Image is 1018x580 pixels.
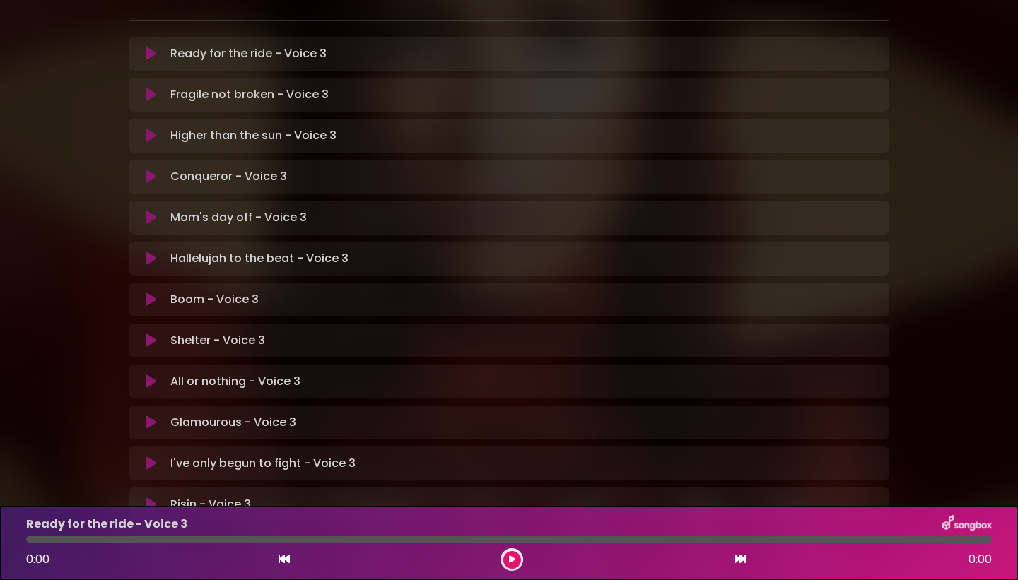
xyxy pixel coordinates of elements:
[26,551,49,567] span: 0:00
[170,45,327,62] p: Ready for the ride - Voice 3
[170,332,265,349] p: Shelter - Voice 3
[170,250,349,267] p: Hallelujah to the beat - Voice 3
[170,414,296,431] p: Glamourous - Voice 3
[170,291,259,308] p: Boom - Voice 3
[170,127,337,144] p: Higher than the sun - Voice 3
[170,209,307,226] p: Mom's day off - Voice 3
[969,551,992,568] span: 0:00
[170,373,300,390] p: All or nothing - Voice 3
[170,168,287,185] p: Conqueror - Voice 3
[942,515,992,533] img: songbox-logo-white.png
[170,496,251,513] p: Risin - Voice 3
[26,516,187,533] p: Ready for the ride - Voice 3
[170,86,329,103] p: Fragile not broken - Voice 3
[170,455,356,472] p: I've only begun to fight - Voice 3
